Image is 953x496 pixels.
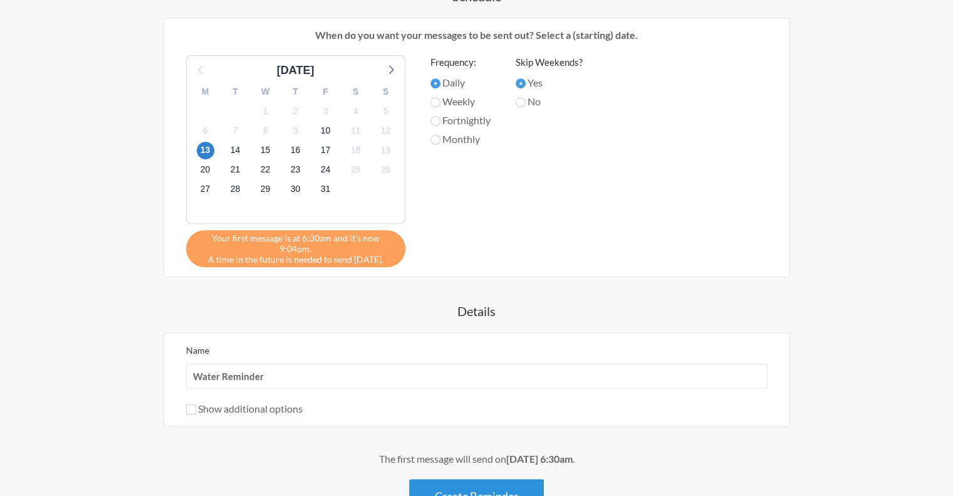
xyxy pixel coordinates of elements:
[287,142,305,159] span: Sunday 16 November 2025
[377,161,395,179] span: Wednesday 26 November 2025
[227,142,244,159] span: Friday 14 November 2025
[430,113,491,128] label: Fortnightly
[257,181,274,198] span: Saturday 29 November 2025
[186,230,405,267] div: A time in the future is needed to send [DATE].
[430,55,491,70] label: Frequency:
[197,122,214,139] span: Thursday 6 November 2025
[195,233,396,254] span: Your first message is at 6:30am and it's now 9:04pm.
[197,181,214,198] span: Thursday 27 November 2025
[377,102,395,120] span: Wednesday 5 November 2025
[317,142,335,159] span: Monday 17 November 2025
[516,55,583,70] label: Skip Weekends?
[221,82,251,102] div: T
[257,102,274,120] span: Saturday 1 November 2025
[516,78,526,88] input: Yes
[190,82,221,102] div: M
[257,142,274,159] span: Saturday 15 November 2025
[430,132,491,147] label: Monthly
[174,28,780,43] p: When do you want your messages to be sent out? Select a (starting) date.
[197,161,214,179] span: Thursday 20 November 2025
[227,161,244,179] span: Friday 21 November 2025
[506,453,573,465] strong: [DATE] 6:30am
[287,161,305,179] span: Sunday 23 November 2025
[197,142,214,159] span: Thursday 13 November 2025
[317,102,335,120] span: Monday 3 November 2025
[317,122,335,139] span: Monday 10 November 2025
[287,122,305,139] span: Sunday 9 November 2025
[287,181,305,198] span: Sunday 30 November 2025
[377,142,395,159] span: Wednesday 19 November 2025
[516,75,583,90] label: Yes
[347,142,365,159] span: Tuesday 18 November 2025
[186,345,209,356] label: Name
[377,122,395,139] span: Wednesday 12 November 2025
[430,94,491,109] label: Weekly
[430,116,440,126] input: Fortnightly
[341,82,371,102] div: S
[347,122,365,139] span: Tuesday 11 November 2025
[281,82,311,102] div: T
[347,161,365,179] span: Tuesday 25 November 2025
[113,451,840,467] div: The first message will send on .
[317,181,335,198] span: Monday 1 December 2025
[317,161,335,179] span: Monday 24 November 2025
[311,82,341,102] div: F
[113,302,840,320] h4: Details
[186,404,196,414] input: Show additional options
[257,122,274,139] span: Saturday 8 November 2025
[186,403,303,414] label: Show additional options
[251,82,281,102] div: W
[516,94,583,109] label: No
[257,161,274,179] span: Saturday 22 November 2025
[430,75,491,90] label: Daily
[516,97,526,107] input: No
[430,135,440,145] input: Monthly
[227,122,244,139] span: Friday 7 November 2025
[371,82,401,102] div: S
[430,78,440,88] input: Daily
[347,102,365,120] span: Tuesday 4 November 2025
[186,364,768,389] input: We suggest a 2 to 4 word name
[227,181,244,198] span: Friday 28 November 2025
[272,62,320,79] div: [DATE]
[287,102,305,120] span: Sunday 2 November 2025
[430,97,440,107] input: Weekly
